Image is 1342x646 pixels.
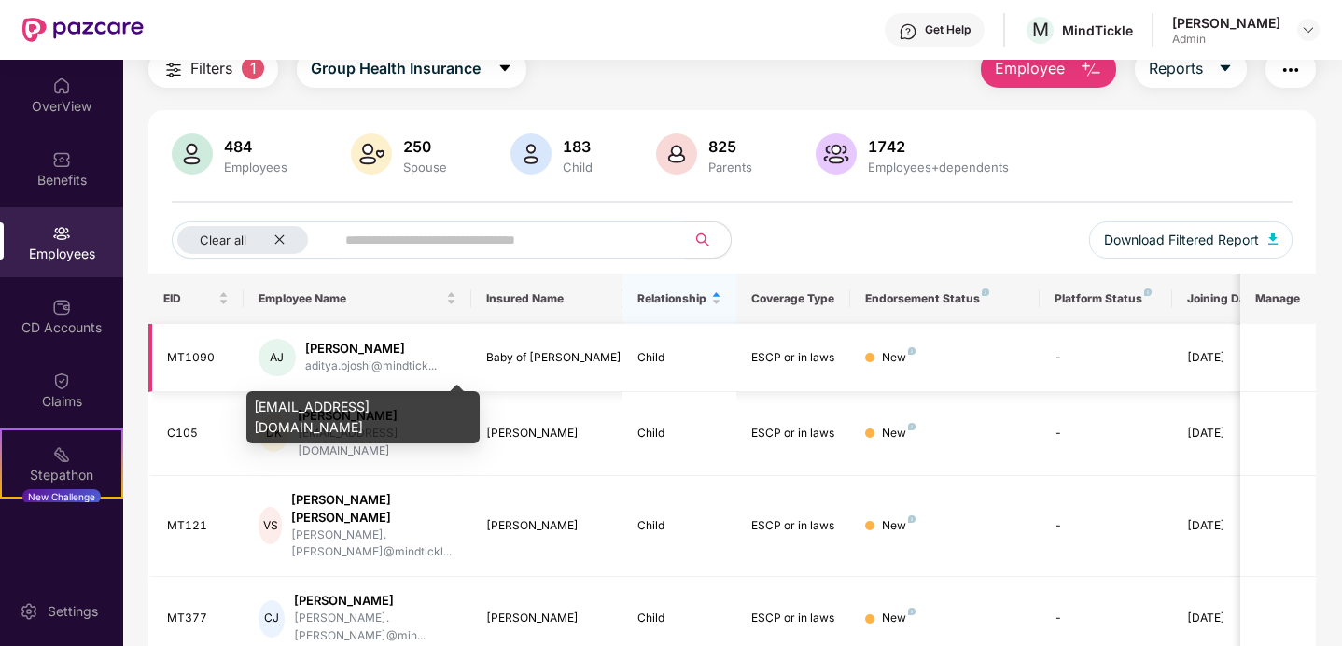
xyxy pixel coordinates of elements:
[637,291,707,306] span: Relationship
[52,372,71,390] img: svg+xml;base64,PHN2ZyBpZD0iQ2xhaW0iIHhtbG5zPSJodHRwOi8vd3d3LnczLm9yZy8yMDAwL3N2ZyIgd2lkdGg9IjIwIi...
[1144,288,1152,296] img: svg+xml;base64,PHN2ZyB4bWxucz0iaHR0cDovL3d3dy53My5vcmcvMjAwMC9zdmciIHdpZHRoPSI4IiBoZWlnaHQ9IjgiIH...
[882,610,916,627] div: New
[167,425,229,442] div: C105
[259,291,442,306] span: Employee Name
[305,358,437,375] div: aditya.bjoshi@mindtick...
[259,507,283,544] div: VS
[1301,22,1316,37] img: svg+xml;base64,PHN2ZyBpZD0iRHJvcGRvd24tMzJ4MzIiIHhtbG5zPSJodHRwOi8vd3d3LnczLm9yZy8yMDAwL3N2ZyIgd2...
[637,610,721,627] div: Child
[559,160,596,175] div: Child
[1187,610,1271,627] div: [DATE]
[297,50,526,88] button: Group Health Insurancecaret-down
[486,517,608,535] div: [PERSON_NAME]
[685,221,732,259] button: search
[52,445,71,464] img: svg+xml;base64,PHN2ZyB4bWxucz0iaHR0cDovL3d3dy53My5vcmcvMjAwMC9zdmciIHdpZHRoPSIyMSIgaGVpZ2h0PSIyMC...
[1172,32,1280,47] div: Admin
[1089,221,1293,259] button: Download Filtered Report
[751,425,835,442] div: ESCP or in laws
[52,77,71,95] img: svg+xml;base64,PHN2ZyBpZD0iSG9tZSIgeG1sbnM9Imh0dHA6Ly93d3cudzMub3JnLzIwMDAvc3ZnIiB3aWR0aD0iMjAiIG...
[1187,425,1271,442] div: [DATE]
[486,349,608,367] div: Baby of [PERSON_NAME]
[1279,59,1302,81] img: svg+xml;base64,PHN2ZyB4bWxucz0iaHR0cDovL3d3dy53My5vcmcvMjAwMC9zdmciIHdpZHRoPSIyNCIgaGVpZ2h0PSIyNC...
[882,425,916,442] div: New
[1104,230,1259,250] span: Download Filtered Report
[273,233,286,246] span: close
[1218,61,1233,77] span: caret-down
[637,517,721,535] div: Child
[52,150,71,169] img: svg+xml;base64,PHN2ZyBpZD0iQmVuZWZpdHMiIHhtbG5zPSJodHRwOi8vd3d3LnczLm9yZy8yMDAwL3N2ZyIgd2lkdGg9Ij...
[486,425,608,442] div: [PERSON_NAME]
[22,18,144,42] img: New Pazcare Logo
[1187,349,1271,367] div: [DATE]
[751,349,835,367] div: ESCP or in laws
[163,291,215,306] span: EID
[736,274,850,324] th: Coverage Type
[908,608,916,615] img: svg+xml;base64,PHN2ZyB4bWxucz0iaHR0cDovL3d3dy53My5vcmcvMjAwMC9zdmciIHdpZHRoPSI4IiBoZWlnaHQ9IjgiIH...
[899,22,917,41] img: svg+xml;base64,PHN2ZyBpZD0iSGVscC0zMngzMiIgeG1sbnM9Imh0dHA6Ly93d3cudzMub3JnLzIwMDAvc3ZnIiB3aWR0aD...
[22,489,101,504] div: New Challenge
[1055,291,1157,306] div: Platform Status
[995,57,1065,80] span: Employee
[259,339,296,376] div: AJ
[925,22,971,37] div: Get Help
[656,133,697,175] img: svg+xml;base64,PHN2ZyB4bWxucz0iaHR0cDovL3d3dy53My5vcmcvMjAwMC9zdmciIHhtbG5zOnhsaW5rPSJodHRwOi8vd3...
[399,160,451,175] div: Spouse
[167,517,229,535] div: MT121
[1040,476,1172,578] td: -
[291,527,455,562] div: [PERSON_NAME].[PERSON_NAME]@mindtickl...
[294,592,455,610] div: [PERSON_NAME]
[864,137,1013,156] div: 1742
[1032,19,1049,41] span: M
[510,133,552,175] img: svg+xml;base64,PHN2ZyB4bWxucz0iaHR0cDovL3d3dy53My5vcmcvMjAwMC9zdmciIHhtbG5zOnhsaW5rPSJodHRwOi8vd3...
[705,160,756,175] div: Parents
[172,221,342,259] button: Clear allclose
[52,224,71,243] img: svg+xml;base64,PHN2ZyBpZD0iRW1wbG95ZWVzIiB4bWxucz0iaHR0cDovL3d3dy53My5vcmcvMjAwMC9zdmciIHdpZHRoPS...
[1149,57,1203,80] span: Reports
[242,57,264,79] span: 1
[162,59,185,81] img: svg+xml;base64,PHN2ZyB4bWxucz0iaHR0cDovL3d3dy53My5vcmcvMjAwMC9zdmciIHdpZHRoPSIyNCIgaGVpZ2h0PSIyNC...
[167,610,229,627] div: MT377
[1040,392,1172,476] td: -
[220,137,291,156] div: 484
[864,160,1013,175] div: Employees+dependents
[882,349,916,367] div: New
[1135,50,1247,88] button: Reportscaret-down
[1062,21,1133,39] div: MindTickle
[559,137,596,156] div: 183
[52,298,71,316] img: svg+xml;base64,PHN2ZyBpZD0iQ0RfQWNjb3VudHMiIGRhdGEtbmFtZT0iQ0QgQWNjb3VudHMiIHhtbG5zPSJodHRwOi8vd3...
[20,602,38,621] img: svg+xml;base64,PHN2ZyBpZD0iU2V0dGluZy0yMHgyMCIgeG1sbnM9Imh0dHA6Ly93d3cudzMub3JnLzIwMDAvc3ZnIiB3aW...
[42,602,104,621] div: Settings
[246,391,480,443] div: [EMAIL_ADDRESS][DOMAIN_NAME]
[1187,517,1271,535] div: [DATE]
[1080,59,1102,81] img: svg+xml;base64,PHN2ZyB4bWxucz0iaHR0cDovL3d3dy53My5vcmcvMjAwMC9zdmciIHhtbG5zOnhsaW5rPSJodHRwOi8vd3...
[305,340,437,358] div: [PERSON_NAME]
[200,232,246,247] span: Clear all
[705,137,756,156] div: 825
[190,57,232,80] span: Filters
[1172,274,1286,324] th: Joining Date
[311,57,481,80] span: Group Health Insurance
[908,423,916,430] img: svg+xml;base64,PHN2ZyB4bWxucz0iaHR0cDovL3d3dy53My5vcmcvMjAwMC9zdmciIHdpZHRoPSI4IiBoZWlnaHQ9IjgiIH...
[167,349,229,367] div: MT1090
[751,517,835,535] div: ESCP or in laws
[751,610,835,627] div: ESCP or in laws
[908,515,916,523] img: svg+xml;base64,PHN2ZyB4bWxucz0iaHR0cDovL3d3dy53My5vcmcvMjAwMC9zdmciIHdpZHRoPSI4IiBoZWlnaHQ9IjgiIH...
[1040,324,1172,392] td: -
[1172,14,1280,32] div: [PERSON_NAME]
[637,425,721,442] div: Child
[908,347,916,355] img: svg+xml;base64,PHN2ZyB4bWxucz0iaHR0cDovL3d3dy53My5vcmcvMjAwMC9zdmciIHdpZHRoPSI4IiBoZWlnaHQ9IjgiIH...
[220,160,291,175] div: Employees
[148,50,278,88] button: Filters1
[291,491,455,527] div: [PERSON_NAME] [PERSON_NAME]
[351,133,392,175] img: svg+xml;base64,PHN2ZyB4bWxucz0iaHR0cDovL3d3dy53My5vcmcvMjAwMC9zdmciIHhtbG5zOnhsaW5rPSJodHRwOi8vd3...
[244,274,471,324] th: Employee Name
[2,466,121,484] div: Stepathon
[1240,274,1316,324] th: Manage
[148,274,244,324] th: EID
[685,232,721,247] span: search
[637,349,721,367] div: Child
[816,133,857,175] img: svg+xml;base64,PHN2ZyB4bWxucz0iaHR0cDovL3d3dy53My5vcmcvMjAwMC9zdmciIHhtbG5zOnhsaW5rPSJodHRwOi8vd3...
[882,517,916,535] div: New
[497,61,512,77] span: caret-down
[172,133,213,175] img: svg+xml;base64,PHN2ZyB4bWxucz0iaHR0cDovL3d3dy53My5vcmcvMjAwMC9zdmciIHhtbG5zOnhsaW5rPSJodHRwOi8vd3...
